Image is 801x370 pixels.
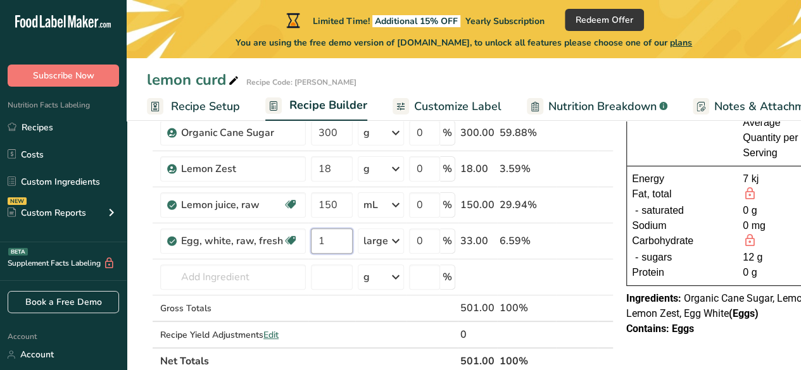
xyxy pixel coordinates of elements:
[626,292,681,304] span: Ingredients:
[181,197,283,213] div: Lemon juice, raw
[181,233,283,249] div: Egg, white, raw, fresh
[181,161,298,176] div: Lemon Zest
[632,218,666,233] span: Sodium
[160,302,306,315] div: Gross Totals
[460,161,495,176] div: 18.00
[236,36,692,49] span: You are using the free demo version of [DOMAIN_NAME], to unlock all features please choose one of...
[363,161,370,176] div: g
[743,218,798,233] div: 0 mg
[743,171,798,187] div: 7 kj
[632,203,641,218] div: -
[641,203,684,218] span: saturated
[743,115,798,161] div: Average Quantity per Serving
[632,265,664,280] span: Protein
[460,300,495,316] div: 501.00
[147,68,241,91] div: lemon curd
[743,203,798,218] div: 0 g
[8,248,28,256] div: BETA
[527,92,667,121] a: Nutrition Breakdown
[548,98,657,115] span: Nutrition Breakdown
[33,69,94,82] span: Subscribe Now
[500,125,553,140] div: 59.88%
[284,13,545,28] div: Limited Time!
[729,307,759,319] b: (Eggs)
[265,91,367,121] a: Recipe Builder
[632,250,641,265] div: -
[500,233,553,249] div: 6.59%
[363,233,388,249] div: large
[500,161,553,176] div: 3.59%
[500,300,553,316] div: 100%
[263,329,279,341] span: Edit
[181,125,298,140] div: Organic Cane Sugar
[641,250,672,265] span: sugars
[363,269,370,285] div: g
[565,9,644,31] button: Redeem Offer
[460,125,495,140] div: 300.00
[460,197,495,213] div: 150.00
[743,265,798,280] div: 0 g
[8,291,119,313] a: Book a Free Demo
[632,187,671,203] span: Fat, total
[372,15,460,27] span: Additional 15% OFF
[289,97,367,114] span: Recipe Builder
[160,264,306,290] input: Add Ingredient
[460,327,495,342] div: 0
[670,37,692,49] span: plans
[460,233,495,249] div: 33.00
[743,250,798,265] div: 12 g
[8,197,27,205] div: NEW
[160,328,306,342] div: Recipe Yield Adjustments
[576,13,633,27] span: Redeem Offer
[465,15,545,27] span: Yearly Subscription
[414,98,501,115] span: Customize Label
[500,197,553,213] div: 29.94%
[8,206,86,219] div: Custom Reports
[632,233,693,250] span: Carbohydrate
[171,98,240,115] span: Recipe Setup
[363,125,370,140] div: g
[363,197,378,213] div: mL
[246,77,356,88] div: Recipe Code: [PERSON_NAME]
[632,171,664,187] span: Energy
[393,92,501,121] a: Customize Label
[8,65,119,87] button: Subscribe Now
[147,92,240,121] a: Recipe Setup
